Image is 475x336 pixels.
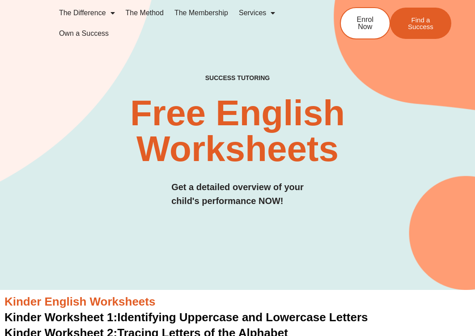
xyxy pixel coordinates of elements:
[4,294,471,310] h3: Kinder English Worksheets
[4,310,368,324] a: Kinder Worksheet 1:Identifying Uppercase and Lowercase Letters
[54,3,315,44] nav: Menu
[54,3,120,23] a: The Difference
[97,95,379,167] h2: Free English Worksheets​
[340,7,390,39] a: Enrol Now
[169,3,233,23] a: The Membership
[171,180,304,208] h3: Get a detailed overview of your child's performance NOW!
[354,16,376,30] span: Enrol Now
[403,17,438,30] span: Find a Success
[174,74,301,82] h4: SUCCESS TUTORING​
[4,310,117,324] span: Kinder Worksheet 1:
[390,8,451,39] a: Find a Success
[120,3,169,23] a: The Method
[233,3,280,23] a: Services
[54,23,114,44] a: Own a Success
